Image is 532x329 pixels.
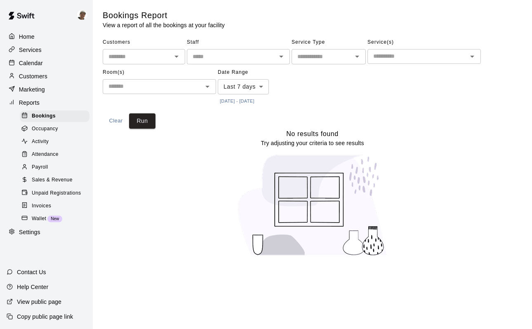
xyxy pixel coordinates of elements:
p: View public page [17,298,61,306]
a: Occupancy [20,122,93,135]
p: Customers [19,72,47,80]
button: Run [129,113,155,129]
div: Unpaid Registrations [20,188,89,199]
span: Unpaid Registrations [32,189,81,197]
a: Payroll [20,161,93,174]
span: Activity [32,138,49,146]
span: Occupancy [32,125,58,133]
p: Help Center [17,283,48,291]
p: Try adjusting your criteria to see results [261,139,364,147]
span: Customers [103,36,185,49]
button: Clear [103,113,129,129]
p: Services [19,46,42,54]
a: Invoices [20,200,93,212]
span: Wallet [32,215,46,223]
p: Reports [19,99,40,107]
a: Unpaid Registrations [20,187,93,200]
span: Bookings [32,112,56,120]
div: Bookings [20,110,89,122]
div: Activity [20,136,89,148]
img: Patrick Moraw [77,10,87,20]
p: Home [19,33,35,41]
div: Last 7 days [218,79,269,94]
span: Room(s) [103,66,216,79]
button: Open [351,51,363,62]
h5: Bookings Report [103,10,225,21]
a: Home [7,31,86,43]
div: Attendance [20,149,89,160]
div: Occupancy [20,123,89,135]
button: Open [275,51,287,62]
a: Reports [7,96,86,109]
a: Bookings [20,110,93,122]
button: Open [171,51,182,62]
div: Payroll [20,162,89,173]
span: Service(s) [367,36,481,49]
a: Calendar [7,57,86,69]
p: Marketing [19,85,45,94]
p: Contact Us [17,268,46,276]
p: Calendar [19,59,43,67]
div: Patrick Moraw [75,7,93,23]
h6: No results found [286,129,339,139]
a: Activity [20,136,93,148]
p: Copy public page link [17,313,73,321]
button: Open [466,51,478,62]
a: Sales & Revenue [20,174,93,187]
span: Date Range [218,66,269,79]
a: Customers [7,70,86,82]
span: Service Type [292,36,366,49]
a: Marketing [7,83,86,96]
div: WalletNew [20,213,89,225]
a: Settings [7,226,86,239]
div: Sales & Revenue [20,174,89,186]
a: Attendance [20,148,93,161]
a: WalletNew [20,212,93,225]
p: View a report of all the bookings at your facility [103,21,225,29]
a: Services [7,44,86,56]
button: Open [202,81,213,92]
span: Staff [187,36,290,49]
img: No results found [230,147,395,263]
button: [DATE] - [DATE] [218,96,257,107]
span: New [47,216,62,221]
span: Invoices [32,202,51,210]
span: Attendance [32,150,59,159]
div: Invoices [20,200,89,212]
span: Sales & Revenue [32,176,73,184]
p: Settings [19,228,40,236]
span: Payroll [32,163,48,172]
